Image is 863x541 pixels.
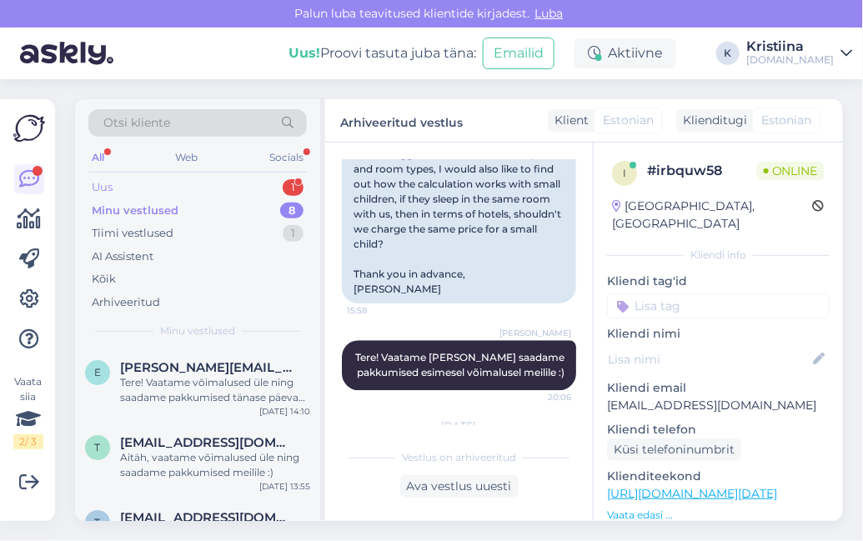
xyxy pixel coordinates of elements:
div: Kliendi info [607,248,830,263]
div: Web [173,147,202,168]
div: Küsi telefoninumbrit [607,438,741,461]
div: Minu vestlused [92,203,178,219]
span: 15:58 [347,304,409,317]
p: [EMAIL_ADDRESS][DOMAIN_NAME] [607,397,830,414]
a: [URL][DOMAIN_NAME][DATE] [607,486,777,501]
div: Socials [266,147,307,168]
span: toidukiosk@gmail.com [120,510,294,525]
p: Kliendi nimi [607,325,830,343]
b: Uus! [289,45,320,61]
p: Kliendi email [607,379,830,397]
div: Klienditugi [676,112,747,129]
div: [GEOGRAPHIC_DATA], [GEOGRAPHIC_DATA] [612,198,813,233]
span: erika.parli@gmail.com [120,360,294,375]
button: Emailid [483,38,554,69]
span: Vestlus on arhiveeritud [402,450,516,465]
div: 1 [283,179,304,196]
span: Minu vestlused [160,323,235,338]
span: t [95,441,101,453]
span: 20:06 [509,391,571,403]
div: Kõik [92,271,116,288]
div: AI Assistent [92,248,153,265]
span: toidukiosk@gmail.com [120,435,294,450]
span: Online [757,162,825,180]
p: Klienditeekond [607,468,830,485]
span: Luba [530,6,569,21]
span: t [95,516,101,528]
img: Askly Logo [13,113,45,144]
div: Proovi tasuta juba täna: [289,43,476,63]
span: Estonian [761,112,812,129]
div: # irbquw58 [647,161,757,181]
div: 1 [283,225,304,242]
div: Tiimi vestlused [92,225,173,242]
div: 8 [280,203,304,219]
div: Tere! Vaatame võimalused üle ning saadame pakkumised tänase päeva jooksul e-mailile :) [120,375,310,405]
div: Kristiina [746,40,835,53]
div: Aktiivne [574,38,676,68]
div: [DATE] 14:10 [259,405,310,418]
div: Klient [548,112,589,129]
span: Estonian [603,112,654,129]
div: K [716,42,740,65]
span: i [623,167,626,179]
span: Otsi kliente [103,114,170,132]
input: Lisa tag [607,293,830,318]
div: Uus [92,179,113,196]
span: Tere! Vaatame [PERSON_NAME] saadame pakkumised esimesel võimalusel meilile :) [355,351,567,378]
div: [DOMAIN_NAME] [746,53,835,67]
div: [DATE] [342,418,576,433]
p: Kliendi telefon [607,421,830,438]
div: Aitäh, vaatame võimalused üle ning saadame pakkumised meilile :) [120,450,310,480]
span: e [94,366,101,378]
label: Arhiveeritud vestlus [340,109,463,132]
div: Arhiveeritud [92,294,160,311]
p: Kliendi tag'id [607,273,830,290]
a: Kristiina[DOMAIN_NAME] [746,40,853,67]
div: [DATE] 13:55 [259,480,310,493]
span: [PERSON_NAME] [499,327,571,339]
div: Vaata siia [13,374,43,449]
div: 2 / 3 [13,434,43,449]
div: Ava vestlus uuesti [400,475,519,498]
p: Vaata edasi ... [607,508,830,523]
div: All [88,147,108,168]
input: Lisa nimi [608,350,810,368]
